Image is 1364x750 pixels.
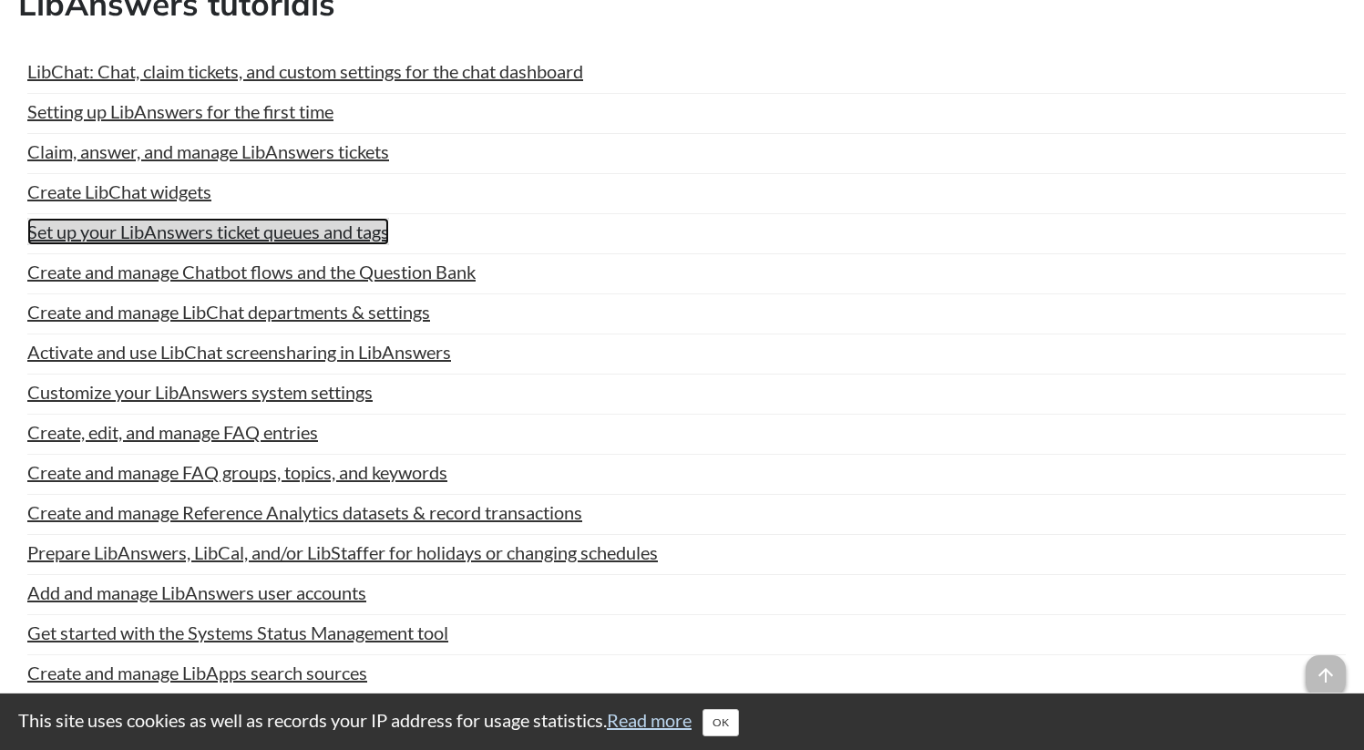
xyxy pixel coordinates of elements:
[27,619,448,646] a: Get started with the Systems Status Management tool
[27,659,367,686] a: Create and manage LibApps search sources
[607,709,692,731] a: Read more
[1306,657,1346,679] a: arrow_upward
[1306,655,1346,695] span: arrow_upward
[27,539,658,566] a: Prepare LibAnswers, LibCal, and/or LibStaffer for holidays or changing schedules
[27,338,451,365] a: Activate and use LibChat screensharing in LibAnswers
[27,418,318,446] a: Create, edit, and manage FAQ entries
[27,498,582,526] a: Create and manage Reference Analytics datasets & record transactions
[27,138,389,165] a: Claim, answer, and manage LibAnswers tickets
[27,258,476,285] a: Create and manage Chatbot flows and the Question Bank
[27,57,583,85] a: LibChat: Chat, claim tickets, and custom settings for the chat dashboard
[27,298,430,325] a: Create and manage LibChat departments & settings
[27,178,211,205] a: Create LibChat widgets
[27,378,373,406] a: Customize your LibAnswers system settings
[27,218,389,245] a: Set up your LibAnswers ticket queues and tags
[27,98,333,125] a: Setting up LibAnswers for the first time
[27,458,447,486] a: Create and manage FAQ groups, topics, and keywords
[27,579,366,606] a: Add and manage LibAnswers user accounts
[703,709,739,736] button: Close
